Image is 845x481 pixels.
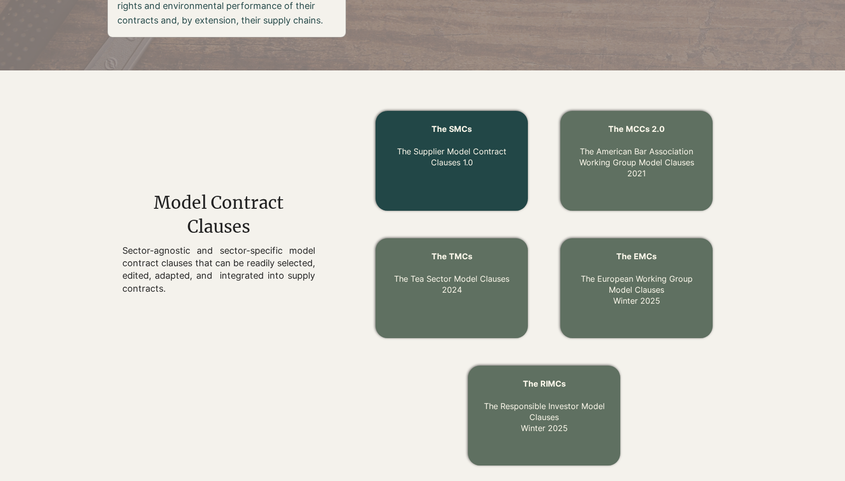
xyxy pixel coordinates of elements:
a: The MCCs 2.0 The American Bar Association Working Group Model Clauses2021 [579,124,694,179]
a: The SMCs [431,124,472,134]
a: The EMCs The European Working Group Model ClausesWinter 2025 [581,251,693,306]
a: The RIMCs The Responsible Investor Model ClausesWinter 2025 [484,379,605,434]
span: The EMCs [616,251,657,261]
a: The Supplier Model Contract Clauses 1.0 [397,146,506,167]
span: The MCCs 2.0 [608,124,665,134]
a: The TMCs The Tea Sector Model Clauses2024 [394,251,509,295]
p: Sector-agnostic and sector-specific model contract clauses that can be readily selected, edited, ... [122,244,315,295]
span: The RIMCs [523,379,566,389]
span: The TMCs [431,251,472,261]
span: Model Contract Clauses [154,192,284,237]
